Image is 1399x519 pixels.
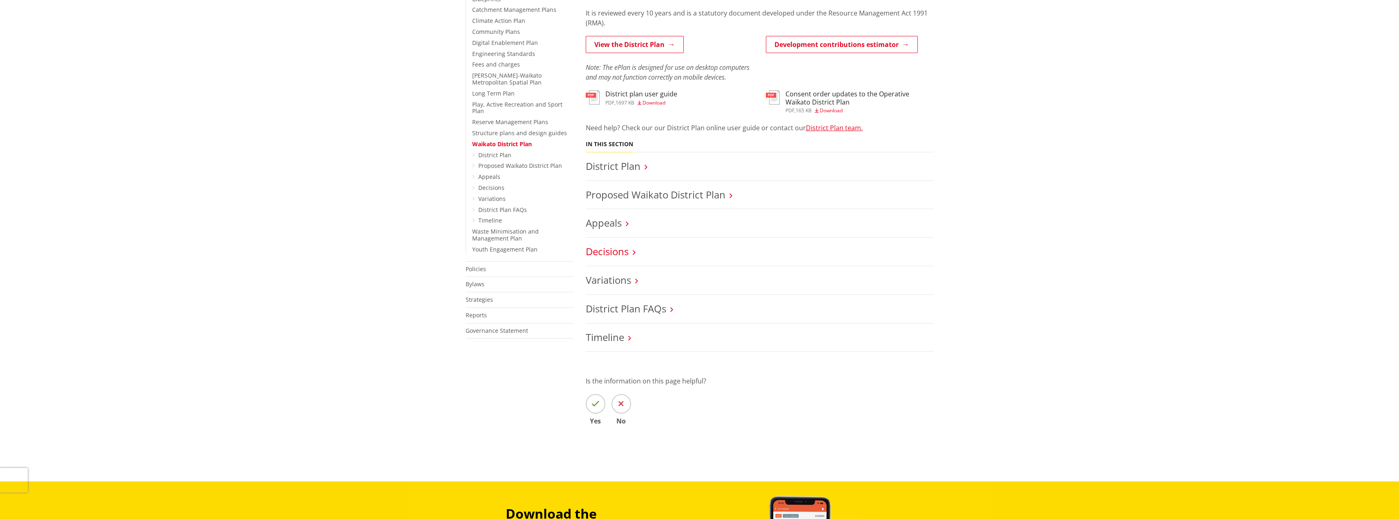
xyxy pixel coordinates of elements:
iframe: Messenger Launcher [1361,485,1391,514]
p: Is the information on this page helpful? [586,376,934,386]
a: Play, Active Recreation and Sport Plan [472,100,562,115]
span: 165 KB [796,107,812,114]
h3: Consent order updates to the Operative Waikato District Plan [785,90,934,106]
a: District Plan team. [806,123,863,132]
a: Timeline [478,216,502,224]
span: Download [820,107,843,114]
div: , [785,108,934,113]
a: District Plan FAQs [478,206,527,214]
a: [PERSON_NAME]-Waikato Metropolitan Spatial Plan [472,71,542,86]
a: Catchment Management Plans [472,6,556,13]
a: Community Plans [472,28,520,36]
a: District Plan [478,151,511,159]
span: 1697 KB [616,99,634,106]
p: Need help? Check our our District Plan online user guide or contact our [586,123,934,133]
a: View the District Plan [586,36,684,53]
a: Engineering Standards [472,50,535,58]
a: Digital Enablement Plan [472,39,538,47]
a: District plan user guide pdf,1697 KB Download [586,90,677,105]
a: Proposed Waikato District Plan [586,188,725,201]
a: Policies [466,265,486,273]
a: Proposed Waikato District Plan [478,162,562,169]
h5: In this section [586,141,633,148]
a: Consent order updates to the Operative Waikato District Plan pdf,165 KB Download [766,90,934,113]
a: Development contributions estimator [766,36,918,53]
a: Decisions [586,245,629,258]
em: Note: The ePlan is designed for use on desktop computers and may not function correctly on mobile... [586,63,750,82]
a: Appeals [478,173,500,180]
a: Reserve Management Plans [472,118,548,126]
img: document-pdf.svg [586,90,600,105]
a: District Plan FAQs [586,302,666,315]
a: Variations [586,273,631,287]
p: It is reviewed every 10 years and is a statutory document developed under the Resource Management... [586,8,934,28]
a: Reports [466,311,487,319]
a: Climate Action Plan [472,17,525,25]
span: pdf [785,107,794,114]
a: District Plan [586,159,640,173]
a: Structure plans and design guides [472,129,567,137]
span: No [611,418,631,424]
span: pdf [605,99,614,106]
a: Waikato District Plan [472,140,532,148]
a: Timeline [586,330,624,344]
span: Download [643,99,665,106]
a: Youth Engagement Plan [472,245,538,253]
a: Long Term Plan [472,89,515,97]
h3: District plan user guide [605,90,677,98]
a: Decisions [478,184,504,192]
div: , [605,100,677,105]
a: Bylaws [466,280,484,288]
span: Yes [586,418,605,424]
a: Waste Minimisation and Management Plan [472,227,539,242]
a: Governance Statement [466,327,528,334]
a: Strategies [466,296,493,303]
a: Variations [478,195,506,203]
a: Fees and charges [472,60,520,68]
a: Appeals [586,216,622,229]
img: document-pdf.svg [766,90,780,105]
